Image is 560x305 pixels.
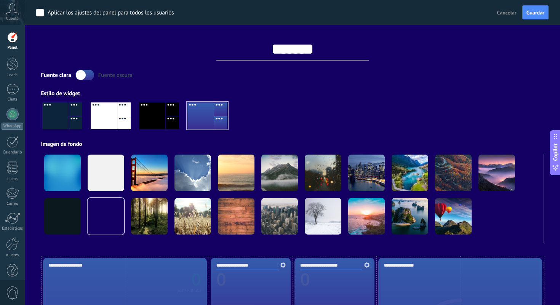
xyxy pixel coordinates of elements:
span: Guardar [526,10,544,15]
div: Ajustes [2,253,24,258]
span: Cuenta [6,16,19,21]
button: Cancelar [494,7,520,18]
span: Cancelar [497,9,517,16]
div: Listas [2,177,24,182]
div: Calendario [2,150,24,155]
span: Copilot [552,143,559,161]
div: Leads [2,73,24,78]
button: Guardar [522,5,549,20]
div: Imagen de fondo [41,141,544,148]
div: Estadísticas [2,226,24,231]
div: Fuente oscura [98,72,133,79]
div: Aplicar los ajustes del panel para todos los usuarios [48,9,174,17]
div: WhatsApp [2,123,23,130]
div: Correo [2,201,24,206]
div: Ayuda [2,279,24,284]
div: Estilo de widget [41,90,544,97]
div: Chats [2,97,24,102]
div: Fuente clara [41,72,71,79]
div: Panel [2,45,24,50]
